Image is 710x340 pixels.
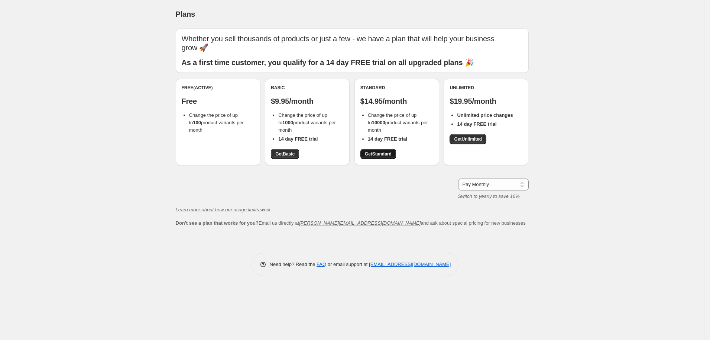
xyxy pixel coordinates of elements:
[360,149,396,159] a: GetStandard
[457,121,496,127] b: 14 day FREE trial
[176,207,271,212] a: Learn more about how our usage limits work
[450,85,522,91] div: Unlimited
[275,151,295,157] span: Get Basic
[369,262,451,267] a: [EMAIL_ADDRESS][DOMAIN_NAME]
[368,112,428,133] span: Change the price of up to product variants per month
[182,97,255,106] p: Free
[454,136,482,142] span: Get Unlimited
[278,136,318,142] b: 14 day FREE trial
[189,112,244,133] span: Change the price of up to product variants per month
[176,220,526,226] span: Email us directly at and ask about special pricing for new businesses
[182,34,523,52] p: Whether you sell thousands of products or just a few - we have a plan that will help your busines...
[176,220,259,226] b: Don't see a plan that works for you?
[176,10,195,18] span: Plans
[271,85,344,91] div: Basic
[450,97,522,106] p: $19.95/month
[326,262,369,267] span: or email support at
[193,120,201,125] b: 100
[278,112,336,133] span: Change the price of up to product variants per month
[458,193,520,199] i: Switch to yearly to save 16%
[365,151,392,157] span: Get Standard
[360,85,433,91] div: Standard
[182,58,474,67] b: As a first time customer, you qualify for a 14 day FREE trial on all upgraded plans 🎉
[450,134,486,144] a: GetUnlimited
[182,85,255,91] div: Free (Active)
[270,262,317,267] span: Need help? Read the
[271,149,299,159] a: GetBasic
[299,220,421,226] a: [PERSON_NAME][EMAIL_ADDRESS][DOMAIN_NAME]
[368,136,407,142] b: 14 day FREE trial
[317,262,326,267] a: FAQ
[457,112,513,118] b: Unlimited price changes
[372,120,385,125] b: 10000
[282,120,293,125] b: 1000
[271,97,344,106] p: $9.95/month
[360,97,433,106] p: $14.95/month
